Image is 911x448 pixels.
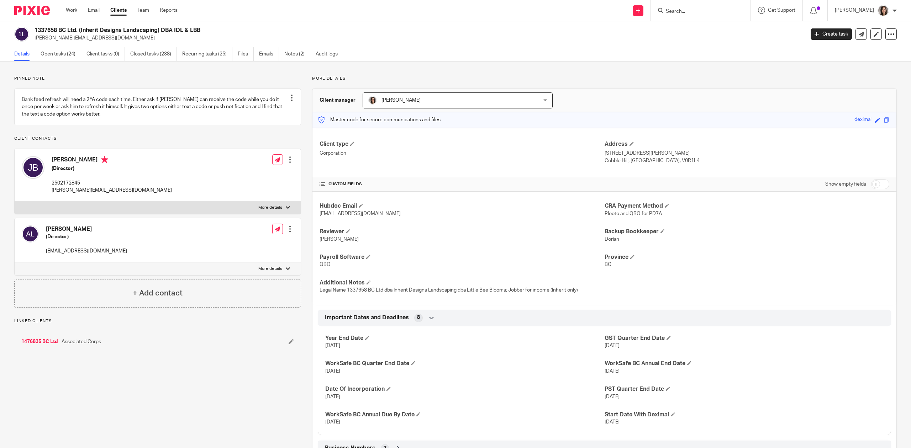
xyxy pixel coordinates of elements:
[605,411,884,418] h4: Start Date With Deximal
[325,420,340,425] span: [DATE]
[88,7,100,14] a: Email
[52,180,172,187] p: 2502172845
[320,150,604,157] p: Corporation
[605,202,889,210] h4: CRA Payment Method
[22,156,44,179] img: svg%3E
[325,411,604,418] h4: WorkSafe BC Annual Due By Date
[605,157,889,164] p: Cobble Hill, [GEOGRAPHIC_DATA], V0R1L4
[21,338,58,345] a: 1476835 BC Ltd
[825,181,866,188] label: Show empty fields
[605,228,889,235] h4: Backup Bookkeeper
[35,27,647,34] h2: 1337658 BC Ltd. (Inherit Designs Landscaping) DBA IDL & LBB
[101,156,108,163] i: Primary
[325,335,604,342] h4: Year End Date
[14,318,301,324] p: Linked clients
[665,9,729,15] input: Search
[325,314,409,321] span: Important Dates and Deadlines
[768,8,795,13] span: Get Support
[284,47,310,61] a: Notes (2)
[605,254,889,261] h4: Province
[320,211,401,216] span: [EMAIL_ADDRESS][DOMAIN_NAME]
[605,394,620,399] span: [DATE]
[46,247,127,255] p: [EMAIL_ADDRESS][DOMAIN_NAME]
[52,156,172,165] h4: [PERSON_NAME]
[320,202,604,210] h4: Hubdoc Email
[320,228,604,235] h4: Reviewer
[325,343,340,348] span: [DATE]
[605,211,662,216] span: Plooto and QBO for PD7A
[320,181,604,187] h4: CUSTOM FIELDS
[605,360,884,367] h4: WorkSafe BC Annual End Date
[160,7,178,14] a: Reports
[66,7,77,14] a: Work
[320,237,359,242] span: [PERSON_NAME]
[381,98,421,103] span: [PERSON_NAME]
[14,27,29,42] img: svg%3E
[35,34,800,42] p: [PERSON_NAME][EMAIL_ADDRESS][DOMAIN_NAME]
[238,47,254,61] a: Files
[130,47,177,61] a: Closed tasks (238)
[325,385,604,393] h4: Date Of Incorporation
[316,47,343,61] a: Audit logs
[325,369,340,374] span: [DATE]
[320,279,604,287] h4: Additional Notes
[320,140,604,148] h4: Client type
[320,254,604,261] h4: Payroll Software
[811,28,852,40] a: Create task
[137,7,149,14] a: Team
[320,262,331,267] span: QBO
[325,360,604,367] h4: WorkSafe BC Quarter End Date
[86,47,125,61] a: Client tasks (0)
[605,237,619,242] span: Dorian
[46,233,127,240] h5: (Director)
[318,116,441,123] p: Master code for secure communications and files
[41,47,81,61] a: Open tasks (24)
[835,7,874,14] p: [PERSON_NAME]
[325,394,340,399] span: [DATE]
[417,314,420,321] span: 8
[133,288,183,299] h4: + Add contact
[259,47,279,61] a: Emails
[605,369,620,374] span: [DATE]
[258,205,282,210] p: More details
[878,5,889,16] img: Danielle%20photo.jpg
[46,225,127,233] h4: [PERSON_NAME]
[320,288,578,293] span: Legal Name 1337658 BC Ltd dba Inherit Designs Landscaping dba Little Bee Blooms; Jobber for incom...
[605,262,611,267] span: BC
[22,225,39,242] img: svg%3E
[605,335,884,342] h4: GST Quarter End Date
[368,96,377,105] img: Danielle%20photo.jpg
[14,136,301,142] p: Client contacts
[14,47,35,61] a: Details
[110,7,127,14] a: Clients
[182,47,232,61] a: Recurring tasks (25)
[312,76,897,81] p: More details
[258,266,282,272] p: More details
[320,97,356,104] h3: Client manager
[62,338,101,345] span: Associated Corps
[605,343,620,348] span: [DATE]
[14,6,50,15] img: Pixie
[605,420,620,425] span: [DATE]
[605,385,884,393] h4: PST Quarter End Date
[854,116,871,124] div: deximal
[14,76,301,81] p: Pinned note
[605,140,889,148] h4: Address
[52,187,172,194] p: [PERSON_NAME][EMAIL_ADDRESS][DOMAIN_NAME]
[605,150,889,157] p: [STREET_ADDRESS][PERSON_NAME]
[52,165,172,172] h5: (Director)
